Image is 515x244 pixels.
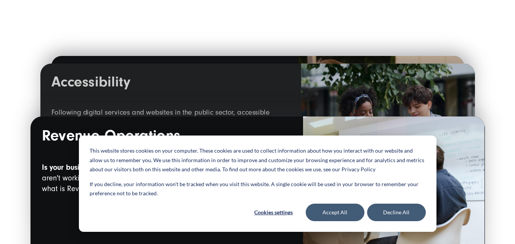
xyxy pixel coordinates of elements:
img: Two young people sitting outdoors, engaged in a discussion while looking at a tablet. One individ... [301,64,475,229]
button: Accept All [306,204,364,221]
button: Decline All [367,204,426,221]
p: If you decline, your information won’t be tracked when you visit this website. A single cookie wi... [90,180,426,198]
h2: Revenue Operations [42,128,292,147]
p: This website stores cookies on your computer. These cookies are used to collect information about... [90,146,426,174]
h2: Accessibility [51,75,290,93]
strong: Is your business future proof? [42,163,139,172]
p: If sales, marketing, and customer success aren't working together, then a Revenue Operations plat... [42,162,292,194]
button: Cookies settings [244,204,303,221]
div: Cookie banner [79,136,436,232]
